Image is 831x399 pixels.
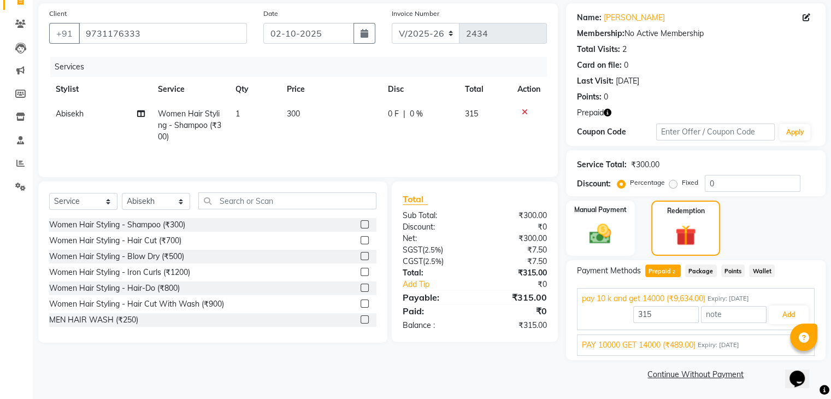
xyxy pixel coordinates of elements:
span: 1 [235,109,240,119]
span: Expiry: [DATE] [708,294,749,303]
span: 2.5% [425,257,441,266]
div: ₹300.00 [631,159,659,171]
span: 300 [287,109,300,119]
div: ( ) [394,256,475,267]
span: SGST [403,245,422,255]
div: Payable: [394,291,475,304]
th: Action [511,77,547,102]
input: Amount [633,306,699,323]
div: Discount: [394,221,475,233]
span: 2.5% [425,245,441,254]
label: Fixed [682,178,698,187]
div: Services [50,57,555,77]
span: Prepaid [645,265,681,277]
div: Points: [577,91,602,103]
label: Manual Payment [574,205,627,215]
div: Balance : [394,320,475,331]
input: note [701,306,767,323]
div: ₹315.00 [475,267,555,279]
div: ₹0 [488,279,555,290]
div: 0 [624,60,628,71]
div: Sub Total: [394,210,475,221]
div: Women Hair Styling - Shampoo (₹300) [49,219,185,231]
span: Prepaid [577,107,604,119]
div: [DATE] [616,75,639,87]
img: _gift.svg [669,222,703,248]
span: Total [403,193,428,205]
span: Wallet [749,265,775,277]
label: Redemption [667,206,705,216]
div: Women Hair Styling - Hair-Do (₹800) [49,283,180,294]
div: ₹300.00 [475,210,555,221]
span: Expiry: [DATE] [698,341,739,350]
div: No Active Membership [577,28,815,39]
div: Card on file: [577,60,622,71]
span: PAY 10000 GET 14000 (₹489.00) [582,339,696,351]
span: 315 [465,109,478,119]
span: Payment Methods [577,265,641,277]
span: Points [721,265,745,277]
label: Percentage [630,178,665,187]
label: Client [49,9,67,19]
div: Women Hair Styling - Iron Curls (₹1200) [49,267,190,278]
button: +91 [49,23,80,44]
div: Women Hair Styling - Blow Dry (₹500) [49,251,184,262]
div: Name: [577,12,602,24]
th: Stylist [49,77,151,102]
div: Women Hair Styling - Hair Cut With Wash (₹900) [49,298,224,310]
iframe: chat widget [785,355,820,388]
a: Add Tip [394,279,488,290]
input: Search by Name/Mobile/Email/Code [79,23,247,44]
div: ₹315.00 [475,320,555,331]
div: Last Visit: [577,75,614,87]
th: Disc [381,77,458,102]
div: Membership: [577,28,624,39]
button: Add [769,306,809,324]
input: Search or Scan [198,192,376,209]
span: | [403,108,405,120]
span: 0 F [388,108,399,120]
span: Package [685,265,717,277]
div: 0 [604,91,608,103]
label: Date [263,9,278,19]
div: ₹7.50 [475,244,555,256]
div: Total: [394,267,475,279]
th: Total [458,77,511,102]
div: Service Total: [577,159,627,171]
a: Continue Without Payment [568,369,823,380]
span: CGST [403,256,423,266]
div: Women Hair Styling - Hair Cut (₹700) [49,235,181,247]
div: ₹0 [475,304,555,318]
div: ₹300.00 [475,233,555,244]
div: ₹315.00 [475,291,555,304]
span: Women Hair Styling - Shampoo (₹300) [158,109,221,142]
span: 2 [671,269,677,275]
a: [PERSON_NAME] [604,12,665,24]
label: Invoice Number [392,9,439,19]
th: Qty [229,77,281,102]
div: ( ) [394,244,475,256]
input: Enter Offer / Coupon Code [656,124,775,140]
img: _cash.svg [582,221,618,247]
div: Coupon Code [577,126,656,138]
div: ₹7.50 [475,256,555,267]
div: ₹0 [475,221,555,233]
div: Total Visits: [577,44,620,55]
span: pay 10 k and get 14000 (₹9,634.00) [582,293,705,304]
div: Paid: [394,304,475,318]
th: Service [151,77,229,102]
div: Net: [394,233,475,244]
th: Price [280,77,381,102]
div: Discount: [577,178,611,190]
span: Abisekh [56,109,84,119]
div: MEN HAIR WASH (₹250) [49,314,138,326]
span: 0 % [410,108,423,120]
div: 2 [622,44,627,55]
button: Apply [779,124,810,140]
